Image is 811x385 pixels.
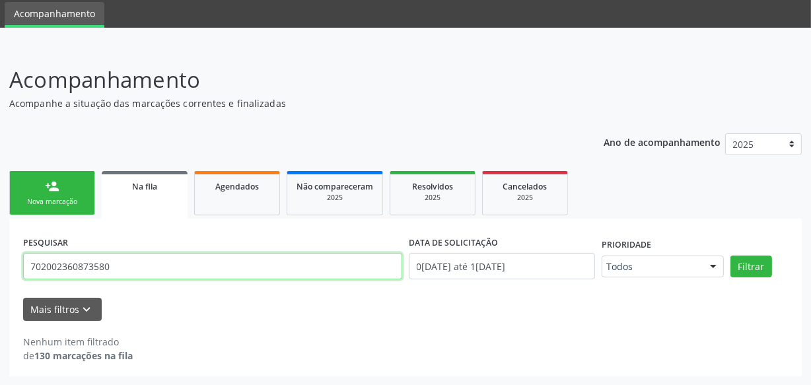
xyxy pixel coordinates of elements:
button: Filtrar [730,256,772,278]
p: Acompanhe a situação das marcações correntes e finalizadas [9,96,564,110]
div: de [23,349,133,363]
span: Não compareceram [297,181,373,192]
div: 2025 [400,193,466,203]
p: Ano de acompanhamento [604,133,721,150]
label: PESQUISAR [23,232,68,253]
label: Prioridade [602,235,651,256]
i: keyboard_arrow_down [80,302,94,317]
label: DATA DE SOLICITAÇÃO [409,232,498,253]
span: Todos [606,260,697,273]
input: Nome, CNS [23,253,402,279]
div: 2025 [297,193,373,203]
span: Cancelados [503,181,547,192]
div: Nova marcação [19,197,85,207]
span: Resolvidos [412,181,453,192]
input: Selecione um intervalo [409,253,595,279]
span: Agendados [215,181,259,192]
strong: 130 marcações na fila [34,349,133,362]
span: Na fila [132,181,157,192]
div: 2025 [492,193,558,203]
a: Acompanhamento [5,2,104,28]
p: Acompanhamento [9,63,564,96]
div: person_add [45,179,59,193]
button: Mais filtroskeyboard_arrow_down [23,298,102,321]
div: Nenhum item filtrado [23,335,133,349]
